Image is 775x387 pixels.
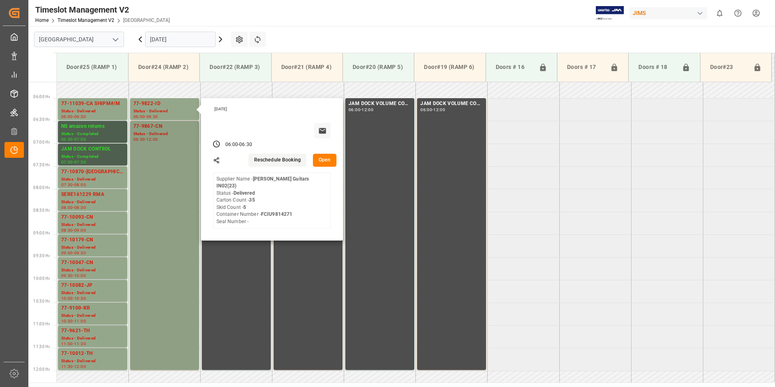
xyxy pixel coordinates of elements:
[133,123,196,131] div: 77-9867-CN
[61,259,124,267] div: 77-10047-CN
[61,342,73,346] div: 11:00
[73,297,74,300] div: -
[61,244,124,251] div: Status - Delivered
[33,276,50,281] span: 10:00 Hr
[61,145,124,153] div: JAM DOCK CONTROL
[248,154,306,167] button: Reschedule Booking
[61,365,73,368] div: 11:30
[61,199,124,206] div: Status - Delivered
[61,335,124,342] div: Status - Delivered
[629,7,707,19] div: JIMS
[145,115,146,118] div: -
[133,108,196,115] div: Status - Delivered
[225,141,238,148] div: 06:00
[61,251,73,255] div: 09:00
[61,168,124,176] div: 77-10870-[GEOGRAPHIC_DATA]
[133,115,145,118] div: 06:00
[35,4,170,16] div: Timeslot Management V2
[74,228,86,232] div: 09:00
[61,153,124,160] div: Status - Completed
[73,115,74,118] div: -
[73,228,74,232] div: -
[362,108,373,112] div: 12:00
[109,33,121,46] button: open menu
[74,251,86,255] div: 09:30
[74,342,86,346] div: 11:30
[432,108,433,112] div: -
[711,4,729,22] button: show 0 new notifications
[74,183,86,187] div: 08:00
[133,100,196,108] div: 77-9822-ID
[216,176,309,189] b: [PERSON_NAME] Guitars IN02(23)
[61,358,124,365] div: Status - Delivered
[33,231,50,235] span: 09:00 Hr
[61,176,124,183] div: Status - Delivered
[34,32,124,47] input: Type to search/select
[433,108,445,112] div: 12:00
[33,185,50,190] span: 08:00 Hr
[61,160,73,164] div: 07:00
[145,138,146,141] div: -
[33,254,50,258] span: 09:30 Hr
[73,365,74,368] div: -
[629,5,711,21] button: JIMS
[61,131,124,138] div: Status - Completed
[33,140,50,144] span: 07:00 Hr
[349,108,360,112] div: 06:00
[73,183,74,187] div: -
[146,138,158,141] div: 12:00
[421,60,479,75] div: Door#19 (RAMP 6)
[61,304,124,312] div: 77-9100-KR
[33,208,50,213] span: 08:30 Hr
[212,106,334,112] div: [DATE]
[74,365,86,368] div: 12:00
[238,141,239,148] div: -
[74,160,86,164] div: 07:30
[74,138,86,141] div: 07:00
[74,206,86,209] div: 08:30
[349,60,407,75] div: Door#20 (RAMP 5)
[61,115,73,118] div: 06:00
[61,290,124,297] div: Status - Delivered
[73,206,74,209] div: -
[63,60,122,75] div: Door#25 (RAMP 1)
[61,282,124,290] div: 77-10082-JP
[564,60,607,75] div: Doors # 17
[61,213,124,221] div: 77-10093-CN
[61,221,124,228] div: Status - Delivered
[73,342,74,346] div: -
[61,123,124,131] div: NS amazon returns
[133,131,196,138] div: Status - Delivered
[133,138,145,141] div: 06:30
[61,350,124,358] div: 77-10012-TH
[61,236,124,244] div: 77-10179-CN
[349,100,411,108] div: JAM DOCK VOLUME CONTROL
[249,197,255,203] b: 35
[35,17,49,23] a: Home
[61,267,124,274] div: Status - Delivered
[360,108,362,112] div: -
[33,367,50,372] span: 12:00 Hr
[73,251,74,255] div: -
[74,319,86,323] div: 11:00
[635,60,678,75] div: Doors # 18
[420,108,432,112] div: 06:00
[596,6,624,20] img: Exertis%20JAM%20-%20Email%20Logo.jpg_1722504956.jpg
[61,100,124,108] div: 77-11039-CA SHIPM#/M
[313,154,336,167] button: Open
[33,95,50,99] span: 06:00 Hr
[61,274,73,277] div: 09:30
[61,327,124,335] div: 77-9621-TH
[61,228,73,232] div: 08:30
[61,206,73,209] div: 08:00
[729,4,747,22] button: Help Center
[233,190,255,196] b: Delivered
[74,274,86,277] div: 10:00
[74,297,86,300] div: 10:30
[73,274,74,277] div: -
[73,160,74,164] div: -
[61,138,73,141] div: 06:30
[61,108,124,115] div: Status - Delivered
[707,60,750,75] div: Door#23
[61,319,73,323] div: 10:30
